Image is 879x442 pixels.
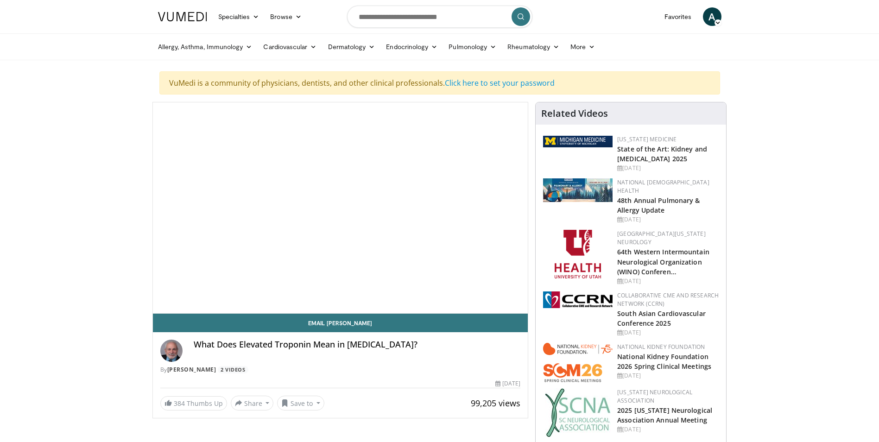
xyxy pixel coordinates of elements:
a: Rheumatology [502,38,565,56]
a: Click here to set your password [445,78,555,88]
img: b123db18-9392-45ae-ad1d-42c3758a27aa.jpg.150x105_q85_autocrop_double_scale_upscale_version-0.2.jpg [545,388,611,437]
a: Browse [265,7,307,26]
div: [DATE] [617,164,719,172]
img: a04ee3ba-8487-4636-b0fb-5e8d268f3737.png.150x105_q85_autocrop_double_scale_upscale_version-0.2.png [543,291,613,308]
img: Avatar [160,340,183,362]
a: [US_STATE] Medicine [617,135,677,143]
a: Endocrinology [380,38,443,56]
a: Collaborative CME and Research Network (CCRN) [617,291,719,308]
a: 2 Videos [218,366,248,374]
a: [US_STATE] Neurological Association [617,388,692,404]
a: National Kidney Foundation 2026 Spring Clinical Meetings [617,352,711,371]
a: Pulmonology [443,38,502,56]
span: 384 [174,399,185,408]
a: 2025 [US_STATE] Neurological Association Annual Meeting [617,406,712,424]
img: b90f5d12-84c1-472e-b843-5cad6c7ef911.jpg.150x105_q85_autocrop_double_scale_upscale_version-0.2.jpg [543,178,613,202]
img: 5ed80e7a-0811-4ad9-9c3a-04de684f05f4.png.150x105_q85_autocrop_double_scale_upscale_version-0.2.png [543,136,613,147]
a: Cardiovascular [258,38,322,56]
div: [DATE] [617,372,719,380]
a: Dermatology [323,38,381,56]
a: Favorites [659,7,697,26]
a: National Kidney Foundation [617,343,705,351]
button: Share [231,396,274,410]
span: 99,205 views [471,398,520,409]
input: Search topics, interventions [347,6,532,28]
h4: Related Videos [541,108,608,119]
button: Save to [277,396,324,410]
img: VuMedi Logo [158,12,207,21]
a: National [DEMOGRAPHIC_DATA] Health [617,178,709,195]
div: [DATE] [617,277,719,285]
div: By [160,366,521,374]
a: 384 Thumbs Up [160,396,227,410]
img: f6362829-b0a3-407d-a044-59546adfd345.png.150x105_q85_autocrop_double_scale_upscale_version-0.2.png [555,230,601,278]
div: [DATE] [617,328,719,337]
img: 79503c0a-d5ce-4e31-88bd-91ebf3c563fb.png.150x105_q85_autocrop_double_scale_upscale_version-0.2.png [543,343,613,382]
a: 64th Western Intermountain Neurological Organization (WINO) Conferen… [617,247,709,276]
div: [DATE] [617,215,719,224]
a: Specialties [213,7,265,26]
a: A [703,7,721,26]
video-js: Video Player [153,102,528,314]
div: [DATE] [495,379,520,388]
a: 48th Annual Pulmonary & Allergy Update [617,196,700,215]
a: [PERSON_NAME] [167,366,216,373]
div: [DATE] [617,425,719,434]
a: Email [PERSON_NAME] [153,314,528,332]
a: [GEOGRAPHIC_DATA][US_STATE] Neurology [617,230,706,246]
a: More [565,38,601,56]
a: State of the Art: Kidney and [MEDICAL_DATA] 2025 [617,145,707,163]
div: VuMedi is a community of physicians, dentists, and other clinical professionals. [159,71,720,95]
h4: What Does Elevated Troponin Mean in [MEDICAL_DATA]? [194,340,521,350]
a: South Asian Cardiovascular Conference 2025 [617,309,706,328]
a: Allergy, Asthma, Immunology [152,38,258,56]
